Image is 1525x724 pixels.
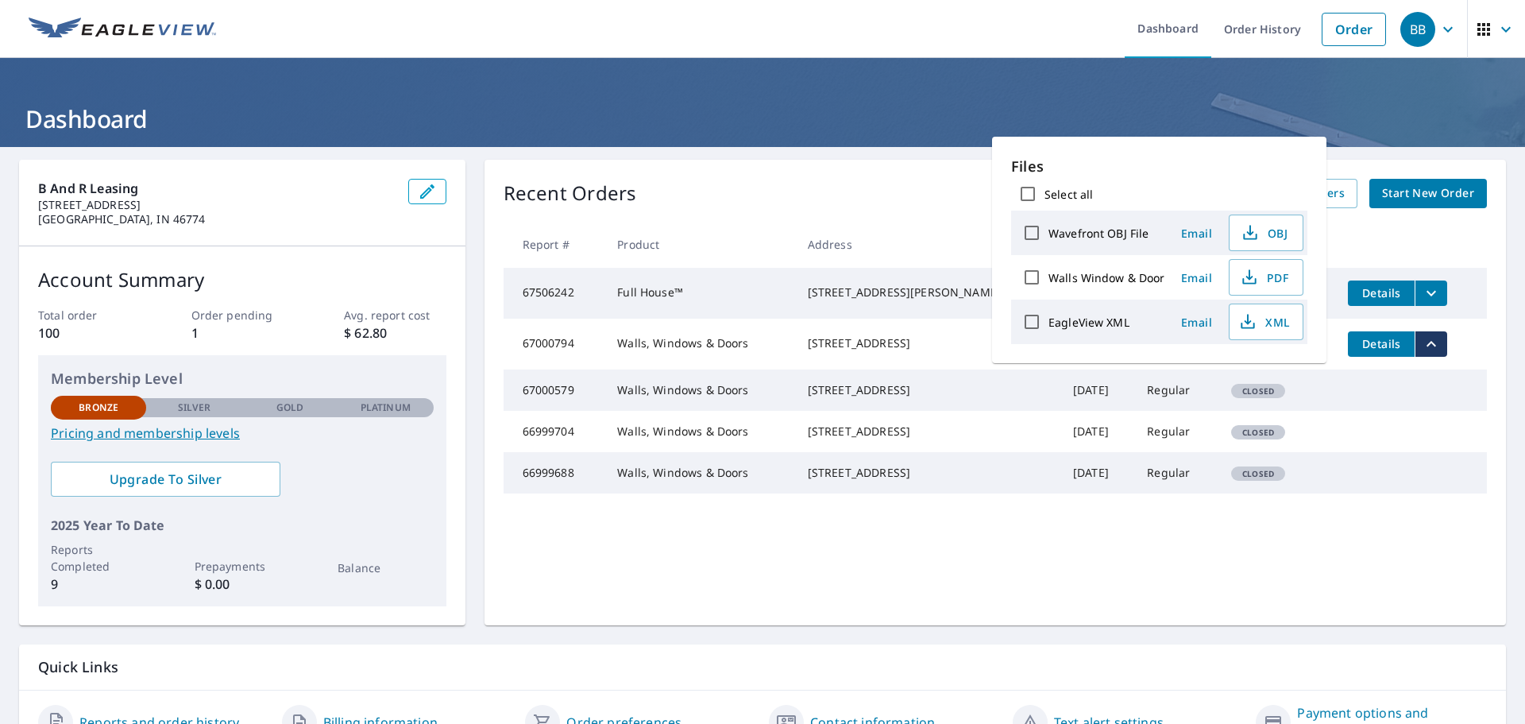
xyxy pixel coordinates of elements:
td: [DATE] [1060,370,1134,411]
p: Gold [276,401,303,415]
p: 1 [191,323,293,343]
span: Closed [1233,427,1284,438]
span: Email [1178,270,1216,285]
span: Closed [1233,385,1284,397]
p: Silver [178,401,211,415]
p: Account Summary [38,265,446,294]
p: B and R Leasing [38,179,396,198]
button: filesDropdownBtn-67000794 [1415,331,1447,357]
p: Total order [38,307,140,323]
span: OBJ [1239,223,1290,242]
span: XML [1239,312,1290,331]
label: EagleView XML [1048,315,1129,330]
a: Order [1322,13,1386,46]
a: Pricing and membership levels [51,424,434,443]
td: Full House™ [604,268,794,319]
p: Quick Links [38,657,1487,677]
img: EV Logo [29,17,216,41]
p: Reports Completed [51,541,146,575]
p: Avg. report cost [344,307,446,323]
label: Wavefront OBJ File [1048,226,1149,241]
div: [STREET_ADDRESS] [808,465,1048,481]
h1: Dashboard [19,103,1506,135]
span: Closed [1233,468,1284,479]
td: Walls, Windows & Doors [604,319,794,370]
td: 67506242 [504,268,605,319]
button: Email [1172,265,1222,290]
p: $ 62.80 [344,323,446,343]
span: Details [1357,285,1405,300]
label: Walls Window & Door [1048,270,1165,285]
p: Balance [338,559,433,576]
button: Email [1172,310,1222,335]
td: 67000579 [504,370,605,411]
td: 66999704 [504,411,605,452]
th: Address [795,221,1060,268]
span: Email [1178,315,1216,330]
p: $ 0.00 [195,575,290,594]
button: detailsBtn-67506242 [1348,281,1415,306]
p: Files [1011,156,1307,177]
div: BB [1400,12,1435,47]
td: Regular [1134,411,1218,452]
td: Regular [1134,370,1218,411]
div: [STREET_ADDRESS] [808,335,1048,351]
td: [DATE] [1060,411,1134,452]
th: Report # [504,221,605,268]
p: Bronze [79,401,118,415]
span: Start New Order [1382,184,1474,203]
p: Recent Orders [504,179,637,208]
button: OBJ [1229,215,1303,251]
span: Details [1357,336,1405,351]
button: PDF [1229,259,1303,296]
a: Start New Order [1369,179,1487,208]
th: Product [604,221,794,268]
span: Upgrade To Silver [64,470,268,488]
p: Platinum [361,401,411,415]
p: 2025 Year To Date [51,516,434,535]
td: Regular [1134,452,1218,494]
td: [DATE] [1060,452,1134,494]
p: Order pending [191,307,293,323]
p: 9 [51,575,146,594]
span: Email [1178,226,1216,241]
p: Membership Level [51,368,434,389]
td: Walls, Windows & Doors [604,452,794,494]
p: [STREET_ADDRESS] [38,198,396,212]
button: filesDropdownBtn-67506242 [1415,281,1447,306]
td: 66999688 [504,452,605,494]
div: [STREET_ADDRESS] [808,424,1048,439]
button: detailsBtn-67000794 [1348,331,1415,357]
div: [STREET_ADDRESS] [808,382,1048,398]
p: [GEOGRAPHIC_DATA], IN 46774 [38,212,396,226]
div: [STREET_ADDRESS][PERSON_NAME] [808,285,1048,300]
button: XML [1229,304,1303,340]
td: Walls, Windows & Doors [604,411,794,452]
label: Select all [1044,187,1093,202]
p: Prepayments [195,558,290,575]
button: Email [1172,221,1222,246]
span: PDF [1239,268,1290,287]
p: 100 [38,323,140,343]
td: Walls, Windows & Doors [604,370,794,411]
td: 67000794 [504,319,605,370]
a: Upgrade To Silver [51,462,280,497]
